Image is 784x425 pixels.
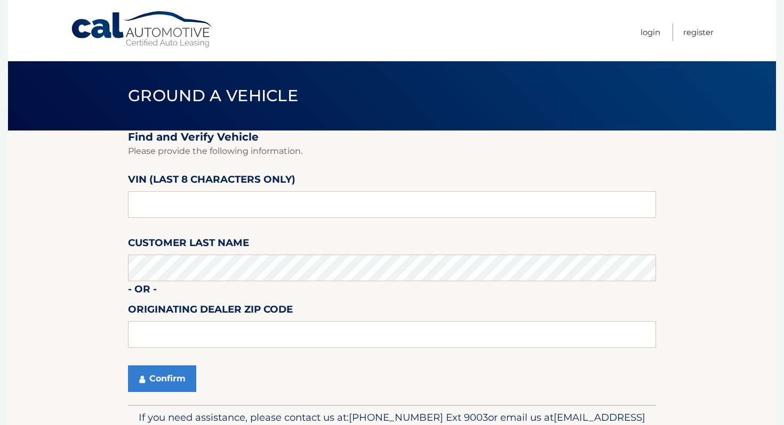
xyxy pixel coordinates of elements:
p: Please provide the following information. [128,144,656,159]
span: Ground a Vehicle [128,86,298,105]
a: Login [641,23,660,41]
button: Confirm [128,365,196,392]
a: Register [683,23,714,41]
label: Customer Last Name [128,235,249,255]
h2: Find and Verify Vehicle [128,130,656,144]
label: - or - [128,281,157,301]
span: [PHONE_NUMBER] Ext 9003 [349,411,488,423]
a: Cal Automotive [70,11,214,48]
label: Originating Dealer Zip Code [128,301,293,321]
label: VIN (last 8 characters only) [128,171,295,191]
